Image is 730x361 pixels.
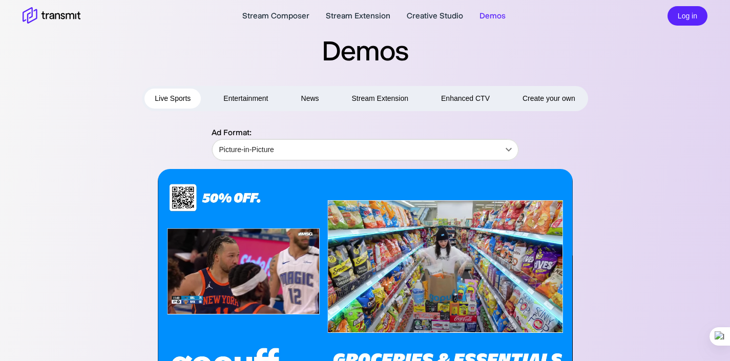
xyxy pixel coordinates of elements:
p: Ad Format: [212,126,519,139]
a: Stream Extension [326,10,390,22]
button: Live Sports [144,89,201,109]
button: Create your own [512,89,586,109]
button: News [291,89,329,109]
span: Create your own [523,92,575,105]
button: Log in [668,6,707,26]
a: Log in [668,10,707,20]
a: Stream Composer [242,10,309,22]
a: Creative Studio [407,10,463,22]
div: Picture-in-Picture [212,135,518,164]
button: Entertainment [213,89,278,109]
a: Demos [479,10,506,22]
button: Stream Extension [342,89,419,109]
button: Enhanced CTV [431,89,500,109]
